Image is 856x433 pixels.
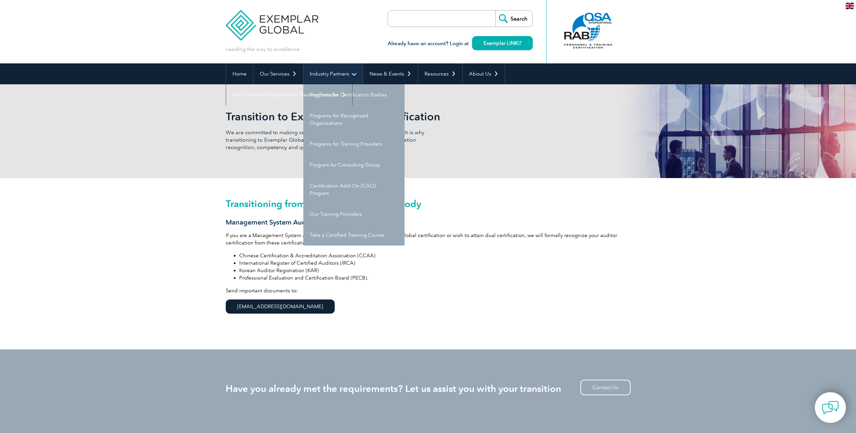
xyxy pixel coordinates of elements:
li: International Register of Certified Auditors (IRCA) [239,259,631,267]
h3: Already have an account? Login at [388,39,533,48]
a: Resources [418,63,462,84]
h2: Transitioning from another certification body [226,198,631,209]
a: About Us [463,63,505,84]
a: Programs for Certification Bodies [303,84,405,105]
h2: Have you already met the requirements? Let us assist you with your transition [226,383,631,394]
a: Take a Certified Training Course [303,225,405,246]
a: News & Events [363,63,418,84]
a: Certification Add-On (CAO) Program [303,175,405,204]
p: Leading the way to excellence [226,46,300,53]
a: Find Certified Professional / Training Provider [226,84,352,105]
a: Exemplar LINK [472,36,533,50]
a: Home [226,63,253,84]
li: Chinese Certification & Accreditation Association (CCAA) [239,252,631,259]
h2: Transition to Exemplar Global Certification [226,111,509,122]
a: Contact Us [580,380,631,395]
a: Our Services [253,63,303,84]
a: Programs for Recognized Organizations [303,105,405,134]
p: If you are a Management System Auditor wanting to transition to Exemplar Global certification or ... [226,232,631,247]
img: en [846,3,854,9]
a: Our Training Providers [303,204,405,225]
h3: Management System Auditor [226,218,631,227]
a: Industry Partners [303,63,363,84]
a: Program for Consulting Group [303,154,405,175]
p: Send important documents to: [226,287,631,320]
li: Professional Evaluation and Certification Board (PECB). [239,274,631,282]
li: Korean Auditor Registration (KAR) [239,267,631,274]
a: [EMAIL_ADDRESS][DOMAIN_NAME] [226,299,335,314]
input: Search [495,10,532,27]
a: Programs for Training Providers [303,134,405,154]
img: open_square.png [518,41,521,45]
img: contact-chat.png [822,399,839,416]
p: We are committed to making certification as accessible as possible. Which is why transitioning to... [226,129,428,151]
